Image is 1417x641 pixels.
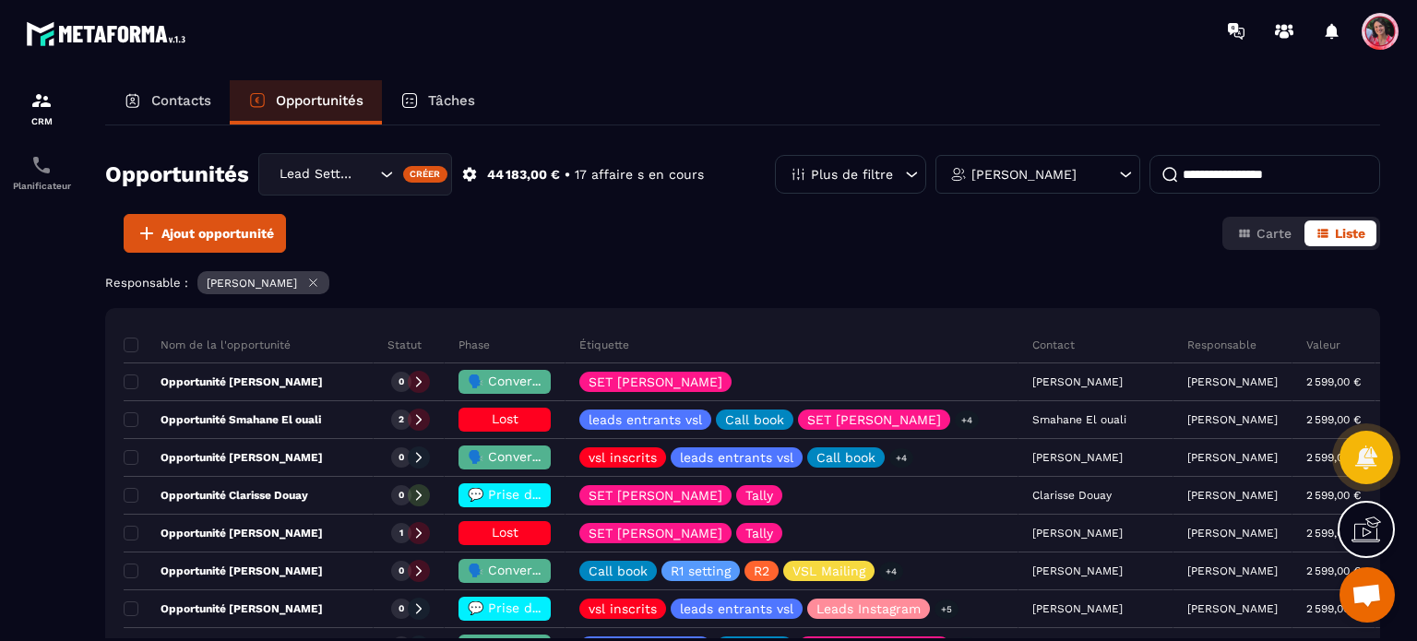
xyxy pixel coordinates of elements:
a: Tâches [382,80,494,125]
p: vsl inscrits [589,602,657,615]
p: Opportunité Smahane El ouali [124,412,321,427]
button: Carte [1226,220,1303,246]
button: Ajout opportunité [124,214,286,253]
div: Créer [403,166,448,183]
div: Ouvrir le chat [1340,567,1395,623]
p: R2 [754,564,769,577]
p: Opportunité [PERSON_NAME] [124,450,323,465]
span: Lead Setting [275,164,357,184]
p: Planificateur [5,181,78,191]
p: Opportunité Clarisse Douay [124,488,308,503]
p: 2 599,00 € [1306,564,1361,577]
p: SET [PERSON_NAME] [589,527,722,540]
p: [PERSON_NAME] [207,277,297,290]
input: Search for option [357,164,375,184]
button: Liste [1304,220,1376,246]
span: 🗣️ Conversation en cours [468,563,631,577]
p: 44 183,00 € [487,166,560,184]
p: Opportunités [276,92,363,109]
p: Opportunité [PERSON_NAME] [124,526,323,540]
span: Ajout opportunité [161,224,274,243]
p: 0 [399,489,404,502]
p: Call book [816,451,875,464]
span: 💬 Prise de contact effectué [468,487,651,502]
p: Phase [458,338,490,352]
a: Contacts [105,80,230,125]
p: leads entrants vsl [589,413,702,426]
p: 2 [399,413,404,426]
p: CRM [5,116,78,126]
a: schedulerschedulerPlanificateur [5,140,78,205]
span: 🗣️ Conversation en cours [468,449,631,464]
p: +4 [955,410,979,430]
p: • [565,166,570,184]
p: [PERSON_NAME] [1187,489,1278,502]
p: SET [PERSON_NAME] [589,375,722,388]
p: [PERSON_NAME] [1187,413,1278,426]
p: leads entrants vsl [680,451,793,464]
p: +4 [889,448,913,468]
a: Opportunités [230,80,382,125]
span: 🗣️ Conversation en cours [468,374,631,388]
p: 2 599,00 € [1306,451,1361,464]
p: SET [PERSON_NAME] [807,413,941,426]
p: +4 [879,562,903,581]
p: Tâches [428,92,475,109]
p: Plus de filtre [811,168,893,181]
span: Liste [1335,226,1365,241]
span: 💬 Prise de contact effectué [468,600,651,615]
p: 1 [399,527,403,540]
p: [PERSON_NAME] [1187,451,1278,464]
div: Search for option [258,153,452,196]
p: VSL Mailing [792,564,865,577]
p: [PERSON_NAME] [1187,527,1278,540]
p: SET [PERSON_NAME] [589,489,722,502]
p: 2 599,00 € [1306,602,1361,615]
p: 0 [399,602,404,615]
p: Opportunité [PERSON_NAME] [124,374,323,389]
p: R1 setting [671,564,731,577]
p: [PERSON_NAME] [1187,564,1278,577]
p: Leads Instagram [816,602,921,615]
span: Lost [492,525,518,540]
p: 0 [399,451,404,464]
p: 0 [399,375,404,388]
p: Call book [725,413,784,426]
p: [PERSON_NAME] [971,168,1077,181]
p: Contact [1032,338,1075,352]
h2: Opportunités [105,156,249,193]
span: Lost [492,411,518,426]
p: Opportunité [PERSON_NAME] [124,564,323,578]
p: [PERSON_NAME] [1187,602,1278,615]
span: Carte [1256,226,1292,241]
p: Tally [745,489,773,502]
p: 2 599,00 € [1306,489,1361,502]
p: Statut [387,338,422,352]
img: scheduler [30,154,53,176]
img: logo [26,17,192,51]
a: formationformationCRM [5,76,78,140]
p: Responsable : [105,276,188,290]
p: Contacts [151,92,211,109]
p: Call book [589,564,648,577]
p: 2 599,00 € [1306,375,1361,388]
p: Responsable [1187,338,1256,352]
p: 0 [399,564,404,577]
p: Nom de la l'opportunité [124,338,291,352]
p: Étiquette [579,338,629,352]
p: Opportunité [PERSON_NAME] [124,601,323,616]
p: [PERSON_NAME] [1187,375,1278,388]
p: leads entrants vsl [680,602,793,615]
p: 17 affaire s en cours [575,166,704,184]
img: formation [30,89,53,112]
p: 2 599,00 € [1306,413,1361,426]
p: vsl inscrits [589,451,657,464]
p: Valeur [1306,338,1340,352]
p: 2 599,00 € [1306,527,1361,540]
p: Tally [745,527,773,540]
p: +5 [935,599,959,619]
